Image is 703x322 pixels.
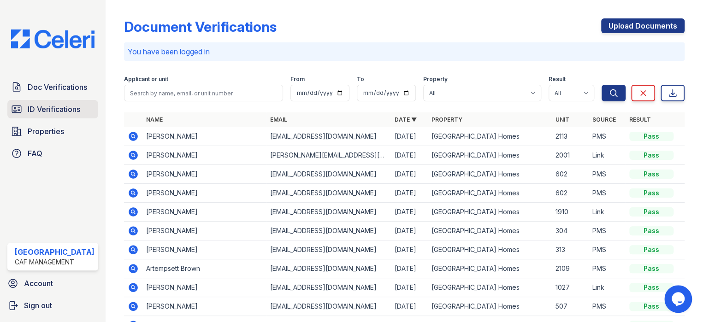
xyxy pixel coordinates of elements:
[629,188,673,198] div: Pass
[357,76,364,83] label: To
[428,240,552,259] td: [GEOGRAPHIC_DATA] Homes
[7,122,98,141] a: Properties
[24,300,52,311] span: Sign out
[142,127,266,146] td: [PERSON_NAME]
[7,100,98,118] a: ID Verifications
[391,278,428,297] td: [DATE]
[552,297,589,316] td: 507
[266,240,390,259] td: [EMAIL_ADDRESS][DOMAIN_NAME]
[552,127,589,146] td: 2113
[7,78,98,96] a: Doc Verifications
[664,285,694,313] iframe: chat widget
[428,127,552,146] td: [GEOGRAPHIC_DATA] Homes
[124,18,277,35] div: Document Verifications
[391,165,428,184] td: [DATE]
[431,116,462,123] a: Property
[552,240,589,259] td: 313
[549,76,566,83] label: Result
[629,302,673,311] div: Pass
[4,296,102,315] a: Sign out
[15,258,95,267] div: CAF Management
[629,226,673,235] div: Pass
[391,259,428,278] td: [DATE]
[270,116,287,123] a: Email
[4,29,102,48] img: CE_Logo_Blue-a8612792a0a2168367f1c8372b55b34899dd931a85d93a1a3d3e32e68fde9ad4.png
[266,297,390,316] td: [EMAIL_ADDRESS][DOMAIN_NAME]
[391,297,428,316] td: [DATE]
[589,184,626,203] td: PMS
[266,165,390,184] td: [EMAIL_ADDRESS][DOMAIN_NAME]
[428,165,552,184] td: [GEOGRAPHIC_DATA] Homes
[423,76,448,83] label: Property
[142,240,266,259] td: [PERSON_NAME]
[142,184,266,203] td: [PERSON_NAME]
[428,259,552,278] td: [GEOGRAPHIC_DATA] Homes
[589,165,626,184] td: PMS
[552,165,589,184] td: 602
[428,297,552,316] td: [GEOGRAPHIC_DATA] Homes
[428,222,552,240] td: [GEOGRAPHIC_DATA] Homes
[552,146,589,165] td: 2001
[428,184,552,203] td: [GEOGRAPHIC_DATA] Homes
[589,127,626,146] td: PMS
[142,203,266,222] td: [PERSON_NAME]
[24,278,53,289] span: Account
[428,203,552,222] td: [GEOGRAPHIC_DATA] Homes
[589,297,626,316] td: PMS
[146,116,163,123] a: Name
[552,259,589,278] td: 2109
[629,132,673,141] div: Pass
[552,222,589,240] td: 304
[592,116,616,123] a: Source
[28,82,87,93] span: Doc Verifications
[589,222,626,240] td: PMS
[589,146,626,165] td: Link
[629,170,673,179] div: Pass
[555,116,569,123] a: Unit
[15,246,95,258] div: [GEOGRAPHIC_DATA]
[629,151,673,160] div: Pass
[391,184,428,203] td: [DATE]
[4,274,102,293] a: Account
[391,146,428,165] td: [DATE]
[7,144,98,163] a: FAQ
[266,184,390,203] td: [EMAIL_ADDRESS][DOMAIN_NAME]
[266,203,390,222] td: [EMAIL_ADDRESS][DOMAIN_NAME]
[142,278,266,297] td: [PERSON_NAME]
[428,278,552,297] td: [GEOGRAPHIC_DATA] Homes
[552,184,589,203] td: 602
[142,222,266,240] td: [PERSON_NAME]
[28,104,80,115] span: ID Verifications
[589,259,626,278] td: PMS
[552,278,589,297] td: 1027
[589,240,626,259] td: PMS
[266,259,390,278] td: [EMAIL_ADDRESS][DOMAIN_NAME]
[552,203,589,222] td: 1910
[629,283,673,292] div: Pass
[629,245,673,254] div: Pass
[124,76,168,83] label: Applicant or unit
[428,146,552,165] td: [GEOGRAPHIC_DATA] Homes
[290,76,305,83] label: From
[266,146,390,165] td: [PERSON_NAME][EMAIL_ADDRESS][PERSON_NAME][DOMAIN_NAME]
[142,259,266,278] td: Artempsett Brown
[28,148,42,159] span: FAQ
[124,85,283,101] input: Search by name, email, or unit number
[142,165,266,184] td: [PERSON_NAME]
[266,278,390,297] td: [EMAIL_ADDRESS][DOMAIN_NAME]
[629,207,673,217] div: Pass
[629,116,651,123] a: Result
[28,126,64,137] span: Properties
[601,18,685,33] a: Upload Documents
[128,46,681,57] p: You have been logged in
[589,203,626,222] td: Link
[142,146,266,165] td: [PERSON_NAME]
[266,127,390,146] td: [EMAIL_ADDRESS][DOMAIN_NAME]
[391,203,428,222] td: [DATE]
[391,127,428,146] td: [DATE]
[391,240,428,259] td: [DATE]
[142,297,266,316] td: [PERSON_NAME]
[589,278,626,297] td: Link
[266,222,390,240] td: [EMAIL_ADDRESS][DOMAIN_NAME]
